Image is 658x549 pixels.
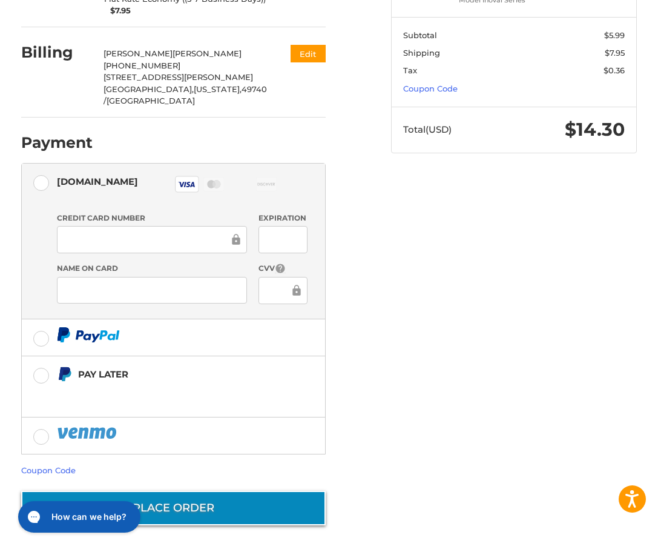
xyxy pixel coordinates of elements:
img: Pay Later icon [57,367,72,382]
h2: Payment [21,133,93,152]
button: Edit [291,45,326,62]
span: $7.95 [605,48,625,58]
span: Subtotal [403,30,437,40]
button: Place Order [21,491,326,525]
iframe: Gorgias live chat messenger [12,497,144,537]
span: $5.99 [604,30,625,40]
span: [PERSON_NAME] [104,48,173,58]
iframe: PayPal Message 1 [57,384,308,402]
span: [STREET_ADDRESS][PERSON_NAME] [104,72,253,82]
span: Total (USD) [403,124,452,135]
span: Shipping [403,48,440,58]
div: [DOMAIN_NAME] [57,171,138,191]
label: Credit Card Number [57,213,247,224]
span: $0.36 [604,65,625,75]
h2: Billing [21,43,92,62]
span: [US_STATE], [194,84,242,94]
span: $14.30 [565,118,625,141]
a: Coupon Code [21,465,76,475]
span: $7.95 [104,5,131,17]
img: PayPal icon [57,327,120,342]
label: Name on Card [57,263,247,274]
span: [PERSON_NAME] [173,48,242,58]
span: [GEOGRAPHIC_DATA], [104,84,194,94]
span: [PHONE_NUMBER] [104,61,180,70]
label: Expiration [258,213,308,224]
div: Pay Later [78,364,308,384]
label: CVV [258,263,308,274]
span: [GEOGRAPHIC_DATA] [107,96,195,105]
a: Coupon Code [403,84,458,93]
img: PayPal icon [57,425,119,441]
span: Tax [403,65,417,75]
